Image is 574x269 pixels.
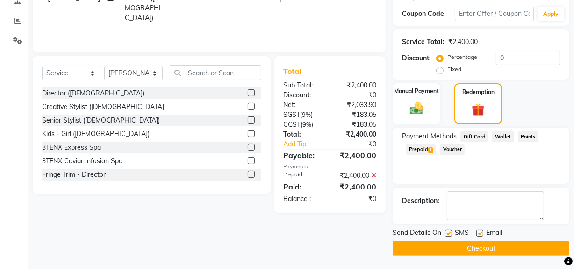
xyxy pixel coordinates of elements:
[277,139,339,149] a: Add Tip
[455,7,534,21] input: Enter Offer / Coupon Code
[406,144,436,155] span: Prepaid
[486,228,502,240] span: Email
[428,147,433,153] span: 1
[447,65,461,73] label: Fixed
[393,241,569,256] button: Checkout
[42,116,160,125] div: Senior Stylist ([DEMOGRAPHIC_DATA])
[402,53,431,63] div: Discount:
[42,88,144,98] div: Director ([DEMOGRAPHIC_DATA])
[330,181,383,192] div: ₹2,400.00
[42,143,101,153] div: 3TENX Express Spa
[277,194,330,204] div: Balance :
[330,100,383,110] div: ₹2,033.90
[330,171,383,181] div: ₹2,400.00
[393,228,441,240] span: Send Details On
[284,66,305,76] span: Total
[455,228,469,240] span: SMS
[460,131,488,142] span: Gift Card
[277,90,330,100] div: Discount:
[277,171,330,181] div: Prepaid
[277,181,330,192] div: Paid:
[277,130,330,139] div: Total:
[448,37,478,47] div: ₹2,400.00
[42,156,122,166] div: 3TENX Caviar Infusion Spa
[468,102,488,117] img: _gift.svg
[284,163,377,171] div: Payments
[440,144,465,155] span: Voucher
[277,80,330,90] div: Sub Total:
[277,120,330,130] div: ( )
[339,139,383,149] div: ₹0
[394,87,439,95] label: Manual Payment
[330,80,383,90] div: ₹2,400.00
[462,88,495,96] label: Redemption
[330,194,383,204] div: ₹0
[303,121,312,128] span: 9%
[277,100,330,110] div: Net:
[492,131,514,142] span: Wallet
[330,150,383,161] div: ₹2,400.00
[330,130,383,139] div: ₹2,400.00
[447,53,477,61] label: Percentage
[518,131,538,142] span: Points
[170,65,261,80] input: Search or Scan
[277,110,330,120] div: ( )
[406,101,427,116] img: _cash.svg
[302,111,311,118] span: 9%
[330,110,383,120] div: ₹183.05
[330,90,383,100] div: ₹0
[330,120,383,130] div: ₹183.05
[42,129,150,139] div: Kids - Girl ([DEMOGRAPHIC_DATA])
[284,110,301,119] span: SGST
[402,37,445,47] div: Service Total:
[402,9,455,19] div: Coupon Code
[402,196,439,206] div: Description:
[42,102,166,112] div: Creative Stylist ([DEMOGRAPHIC_DATA])
[42,170,106,180] div: Fringe Trim - Director
[284,120,301,129] span: CGST
[538,7,564,21] button: Apply
[277,150,330,161] div: Payable:
[402,131,457,141] span: Payment Methods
